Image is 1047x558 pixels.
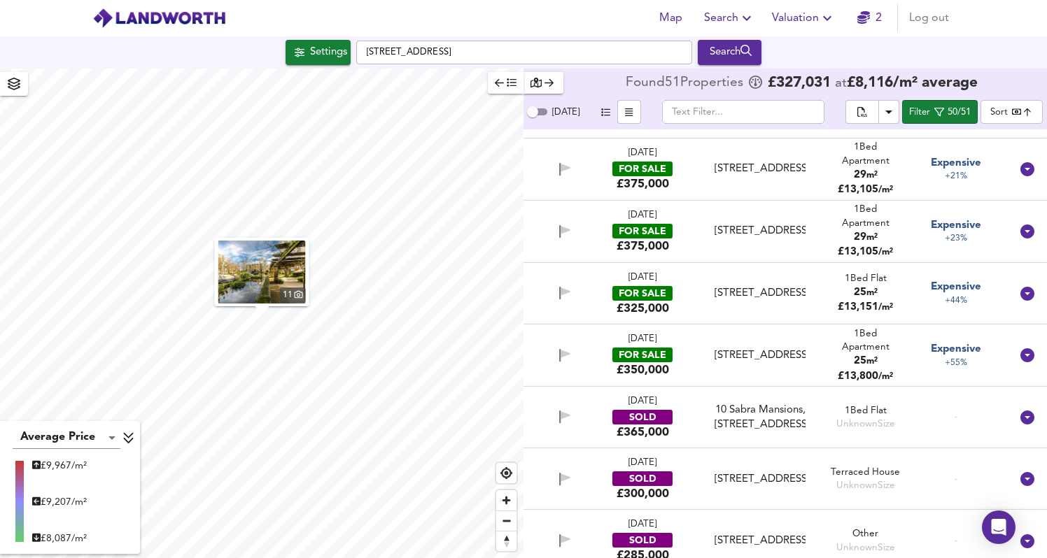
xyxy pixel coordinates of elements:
div: 12a Northcote Road, SW11 1NX [709,472,810,487]
span: at [835,77,847,90]
div: [DATE]FOR SALE£325,000 [STREET_ADDRESS]1Bed Flat25m²£13,151/m² Expensive+44% [523,263,1047,324]
span: Valuation [772,8,836,28]
span: / m² [878,185,893,194]
svg: Show Details [1019,409,1036,426]
div: £375,000 [617,238,669,254]
div: Sort [981,100,1043,124]
span: Map [654,8,687,28]
div: £350,000 [617,362,669,378]
span: Expensive [931,156,981,171]
div: 1 Bed Apartment [829,141,902,168]
div: £ 8,087/m² [32,531,87,545]
span: 29 [854,232,866,243]
span: 29 [854,170,866,180]
button: 2 [847,4,892,32]
div: £375,000 [617,176,669,192]
div: £300,000 [617,486,669,501]
div: [DATE] [628,271,656,285]
span: £ 327,031 [768,76,831,90]
div: Chivalry Road, London, SW11 1HT [709,348,810,363]
button: Map [648,4,693,32]
div: £365,000 [617,424,669,440]
div: [STREET_ADDRESS] [715,162,805,176]
div: Unknown Size [836,417,895,431]
span: Log out [909,8,949,28]
div: FOR SALE [612,286,673,301]
div: 50/51 [948,105,971,121]
svg: Show Details [1019,533,1036,550]
button: Zoom in [496,490,517,510]
span: - [955,412,957,422]
div: £ 9,967/m² [32,459,87,473]
div: Terraced House [831,466,900,479]
a: property thumbnail 11 [218,241,306,303]
div: 10 Sabra Mansions, 155 Battersea Rise, SW11 1HP [709,403,810,433]
div: Unknown Size [836,541,895,555]
span: 25 [854,287,866,298]
span: +21% [945,171,967,183]
span: +23% [945,233,967,245]
div: Run Your Search [698,40,761,65]
div: Sort [990,106,1008,119]
div: [STREET_ADDRESS] [715,224,805,238]
span: m² [866,233,878,242]
span: Expensive [931,280,981,294]
div: [DATE] [628,147,656,160]
button: Filter50/51 [902,100,978,124]
div: 1 Bed Apartment [829,203,902,230]
span: +55% [945,357,967,369]
button: Log out [904,4,955,32]
div: [DATE] [628,457,656,470]
div: [DATE]FOR SALE£350,000 [STREET_ADDRESS]1Bed Apartment25m²£13,800/m² Expensive+55% [523,324,1047,387]
span: - [955,536,957,546]
div: Filter [909,105,930,121]
span: Expensive [931,218,981,233]
span: Zoom out [496,511,517,531]
span: £ 13,151 [838,302,893,313]
span: £ 13,800 [838,371,893,382]
div: [DATE] [628,518,656,531]
button: Settings [286,40,351,65]
span: m² [866,357,878,366]
div: [STREET_ADDRESS] [715,286,805,301]
span: Search [704,8,755,28]
button: Find my location [496,463,517,483]
div: Shelgate Road, London, SW11 [709,224,810,238]
div: Settings [310,43,347,62]
div: Unknown Size [836,479,895,492]
div: Search [701,43,758,62]
div: £325,000 [617,301,669,316]
div: 2 Ashness Road, SW11 6RY [709,534,810,548]
span: / m² [878,372,893,381]
div: [DATE]SOLD£365,000 10 Sabra Mansions, [STREET_ADDRESS]1Bed FlatUnknownSize - [523,387,1047,448]
svg: Show Details [1019,471,1036,487]
span: / m² [878,248,893,257]
button: Download Results [878,100,899,124]
div: [STREET_ADDRESS] [715,472,805,487]
button: Zoom out [496,510,517,531]
div: FOR SALE [612,162,673,176]
span: +44% [945,295,967,307]
div: split button [845,100,899,124]
div: FOR SALE [612,348,673,362]
div: 1 Bed Flat [836,404,895,417]
span: Expensive [931,342,981,357]
button: Valuation [766,4,841,32]
span: Reset bearing to north [496,531,517,551]
span: [DATE] [552,108,579,117]
img: property thumbnail [218,241,306,303]
div: [STREET_ADDRESS] [715,348,805,363]
div: [DATE] [628,209,656,222]
span: m² [866,171,878,180]
div: [STREET_ADDRESS] [715,534,805,548]
div: 11 [280,287,306,303]
div: SOLD [612,533,673,548]
div: Found 51 Propert ies [626,76,747,90]
svg: Show Details [1019,161,1036,178]
span: £ 8,116 / m² average [847,76,978,90]
div: FOR SALE [612,224,673,238]
button: Reset bearing to north [496,531,517,551]
div: £ 9,207/m² [32,495,87,509]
